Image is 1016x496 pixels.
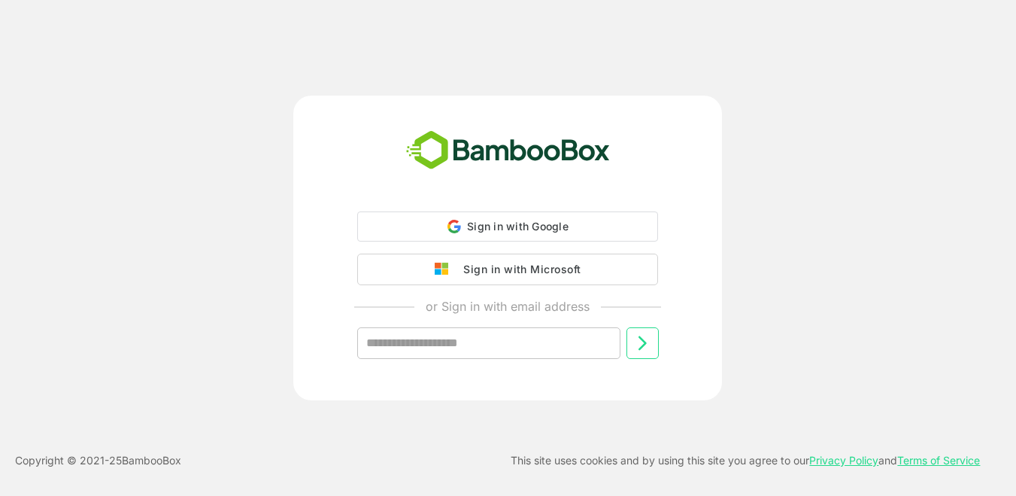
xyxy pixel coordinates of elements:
a: Privacy Policy [809,454,878,467]
p: Copyright © 2021- 25 BambooBox [15,452,181,470]
img: bamboobox [398,126,618,175]
button: Sign in with Microsoft [357,254,658,285]
img: google [435,263,456,276]
div: Sign in with Microsoft [456,260,581,279]
p: This site uses cookies and by using this site you agree to our and [511,452,980,470]
p: or Sign in with email address [426,297,590,315]
div: Sign in with Google [357,211,658,242]
a: Terms of Service [897,454,980,467]
span: Sign in with Google [467,220,569,233]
